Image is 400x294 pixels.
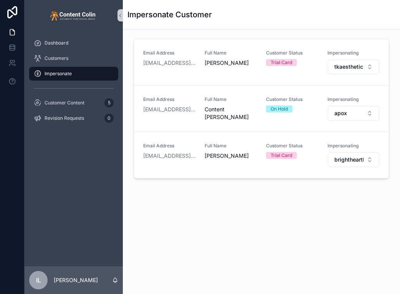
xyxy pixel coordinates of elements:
div: Trial Card [271,152,292,159]
span: Full Name [205,96,257,102]
span: tkaesthetics [334,63,364,71]
h1: Impersonate Customer [127,9,212,20]
a: Impersonate [29,67,118,81]
span: Full Name [205,50,257,56]
span: Email Address [143,96,195,102]
a: Dashboard [29,36,118,50]
div: 5 [104,98,114,107]
span: Full Name [205,143,257,149]
span: [PERSON_NAME] [205,59,257,67]
span: Customer Status [266,143,318,149]
a: Customer Content5 [29,96,118,110]
span: Dashboard [45,40,68,46]
span: IL [36,276,41,285]
span: apox [334,109,347,117]
span: brighthearthwillsestateplanning [334,156,364,164]
span: Customer Status [266,50,318,56]
span: Content [PERSON_NAME] [205,106,257,121]
div: scrollable content [25,31,123,135]
a: [EMAIL_ADDRESS][DOMAIN_NAME] [143,152,195,160]
button: Select Button [328,59,379,74]
span: Email Address [143,50,195,56]
a: [EMAIL_ADDRESS][DOMAIN_NAME] [143,106,195,113]
p: [PERSON_NAME] [54,276,98,284]
a: Revision Requests0 [29,111,118,125]
span: Impersonating [327,50,380,56]
span: Customer Content [45,100,84,106]
span: Revision Requests [45,115,84,121]
div: On Hold [271,106,288,112]
a: [EMAIL_ADDRESS][DOMAIN_NAME] [143,59,195,67]
button: Select Button [328,152,379,167]
img: App logo [50,9,98,21]
button: Select Button [328,106,379,121]
span: Email Address [143,143,195,149]
span: Customers [45,55,68,61]
span: Customer Status [266,96,318,102]
div: 0 [104,114,114,123]
span: Impersonating [327,96,380,102]
a: Customers [29,51,118,65]
span: Impersonate [45,71,72,77]
span: Impersonating [327,143,380,149]
span: [PERSON_NAME] [205,152,257,160]
div: Trial Card [271,59,292,66]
